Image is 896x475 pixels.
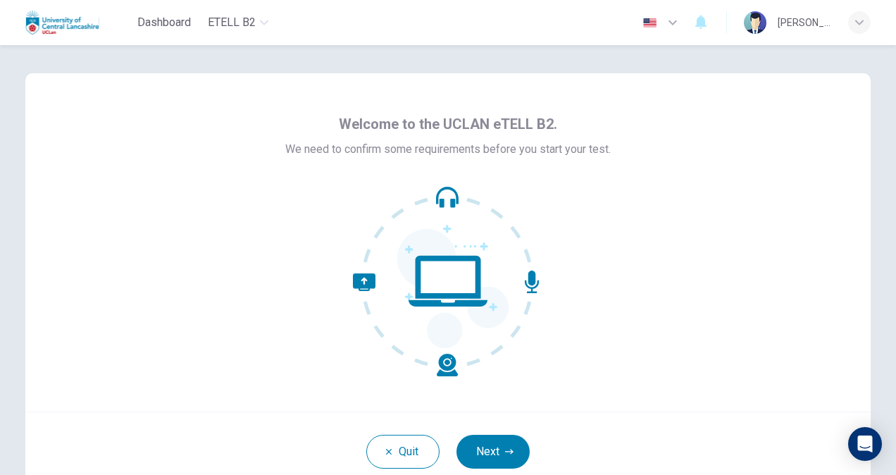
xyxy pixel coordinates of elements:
[208,14,256,31] span: eTELL B2
[137,14,191,31] span: Dashboard
[285,141,611,158] span: We need to confirm some requirements before you start your test.
[339,113,557,135] span: Welcome to the UCLAN eTELL B2.
[778,14,831,31] div: [PERSON_NAME]
[25,8,99,37] img: Uclan logo
[366,435,440,469] button: Quit
[25,8,132,37] a: Uclan logo
[202,10,274,35] button: eTELL B2
[132,10,197,35] button: Dashboard
[456,435,530,469] button: Next
[848,427,882,461] div: Open Intercom Messenger
[744,11,766,34] img: Profile picture
[641,18,659,28] img: en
